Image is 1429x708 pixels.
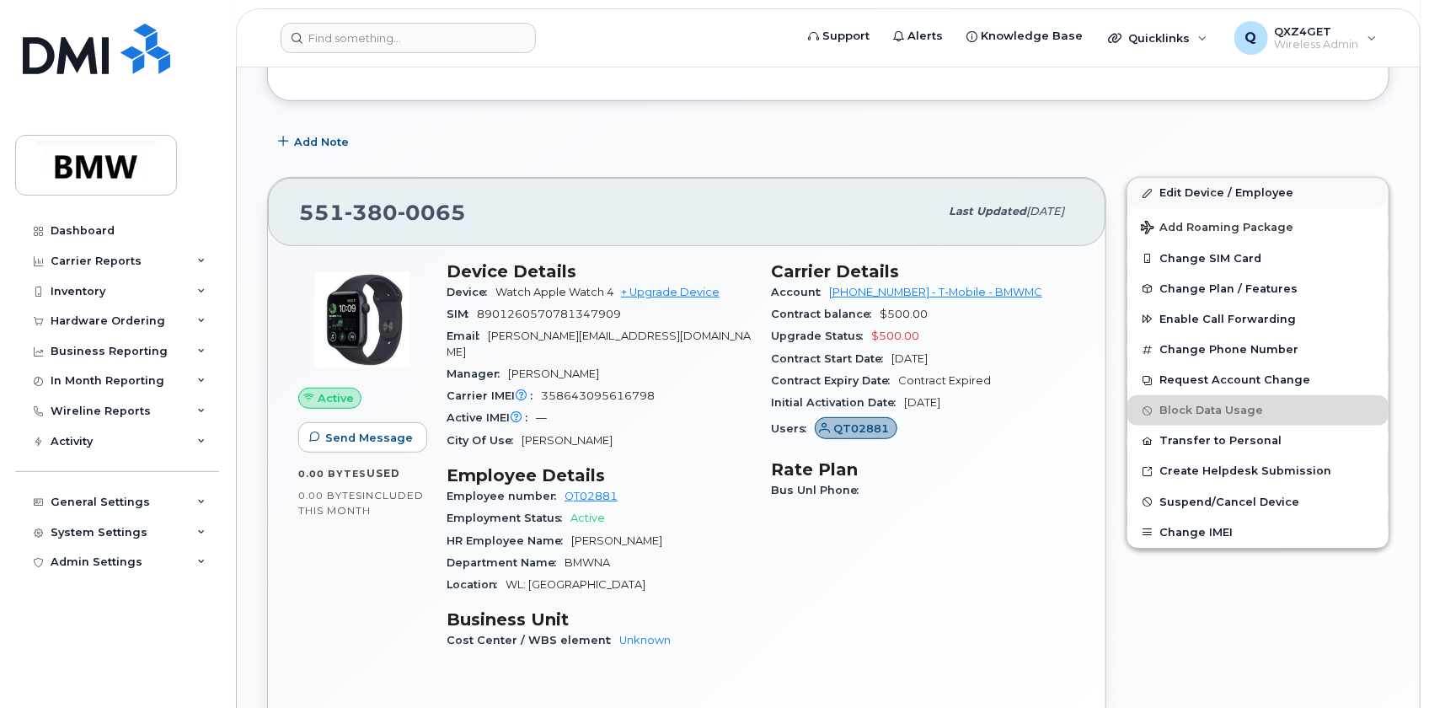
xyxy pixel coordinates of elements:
span: Alerts [907,28,943,45]
span: [PERSON_NAME] [508,367,599,380]
span: Quicklinks [1128,31,1190,45]
span: [PERSON_NAME][EMAIL_ADDRESS][DOMAIN_NAME] [447,330,751,357]
input: Find something... [281,23,536,53]
span: Manager [447,367,508,380]
span: Bus Unl Phone [771,484,867,496]
span: Suspend/Cancel Device [1159,496,1299,508]
button: Transfer to Personal [1127,426,1389,456]
button: Request Account Change [1127,365,1389,395]
span: 8901260570781347909 [477,308,621,320]
span: Change Plan / Features [1159,282,1298,295]
span: Initial Activation Date [771,396,904,409]
span: $500.00 [880,308,928,320]
span: [PERSON_NAME] [522,434,613,447]
h3: Employee Details [447,465,751,485]
button: Change Phone Number [1127,335,1389,365]
button: Suspend/Cancel Device [1127,487,1389,518]
span: QXZ4GET [1275,24,1359,38]
div: QXZ4GET [1223,21,1389,55]
h3: Carrier Details [771,261,1075,282]
iframe: Messenger Launcher [1356,635,1416,695]
h3: Rate Plan [771,459,1075,480]
span: Cost Center / WBS element [447,634,619,646]
button: Change Plan / Features [1127,274,1389,304]
img: image20231002-3703462-1uha7xj.jpeg [312,270,413,371]
a: Knowledge Base [955,19,1094,53]
span: Device [447,286,495,298]
span: 0.00 Bytes [298,468,367,480]
span: Send Message [325,430,413,446]
span: [PERSON_NAME] [571,534,662,547]
button: Enable Call Forwarding [1127,304,1389,335]
span: Contract balance [771,308,880,320]
span: 551 [299,200,466,225]
a: QT02881 [815,422,897,435]
span: Active [570,512,605,524]
button: Change IMEI [1127,518,1389,548]
button: Add Note [267,126,363,157]
span: Watch Apple Watch 4 [495,286,614,298]
span: Department Name [447,556,565,569]
h3: Business Unit [447,609,751,630]
span: SIM [447,308,477,320]
span: 380 [345,200,398,225]
span: Active IMEI [447,411,536,424]
span: Last updated [949,205,1026,217]
span: Upgrade Status [771,330,871,342]
span: Users [771,422,815,435]
div: Quicklinks [1096,21,1219,55]
span: Email [447,330,488,342]
span: Contract Expired [898,374,991,387]
span: Location [447,578,506,591]
h3: Device Details [447,261,751,282]
span: City Of Use [447,434,522,447]
span: [DATE] [904,396,940,409]
a: Edit Device / Employee [1127,178,1389,208]
span: Contract Start Date [771,352,891,365]
span: 0065 [398,200,466,225]
span: used [367,467,400,480]
span: Carrier IMEI [447,389,541,402]
span: Contract Expiry Date [771,374,898,387]
span: $500.00 [871,330,919,342]
span: [DATE] [891,352,928,365]
button: Block Data Usage [1127,395,1389,426]
span: WL: [GEOGRAPHIC_DATA] [506,578,645,591]
span: Enable Call Forwarding [1159,313,1296,325]
a: Support [796,19,881,53]
span: Account [771,286,829,298]
span: Support [822,28,870,45]
span: Add Roaming Package [1141,221,1293,237]
span: 358643095616798 [541,389,655,402]
span: Wireless Admin [1275,38,1359,51]
a: Unknown [619,634,671,646]
span: Employee number [447,490,565,502]
a: Create Helpdesk Submission [1127,456,1389,486]
span: Active [318,390,354,406]
a: Alerts [881,19,955,53]
span: — [536,411,547,424]
span: Employment Status [447,512,570,524]
span: Add Note [294,134,349,150]
span: BMWNA [565,556,610,569]
button: Change SIM Card [1127,244,1389,274]
span: [DATE] [1026,205,1064,217]
span: QT02881 [834,421,890,437]
span: included this month [298,489,424,517]
span: 0.00 Bytes [298,490,362,501]
span: HR Employee Name [447,534,571,547]
span: Q [1245,28,1257,48]
button: Add Roaming Package [1127,209,1389,244]
span: Knowledge Base [981,28,1083,45]
button: Send Message [298,422,427,453]
a: [PHONE_NUMBER] - T-Mobile - BMWMC [829,286,1042,298]
a: + Upgrade Device [621,286,720,298]
a: QT02881 [565,490,618,502]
